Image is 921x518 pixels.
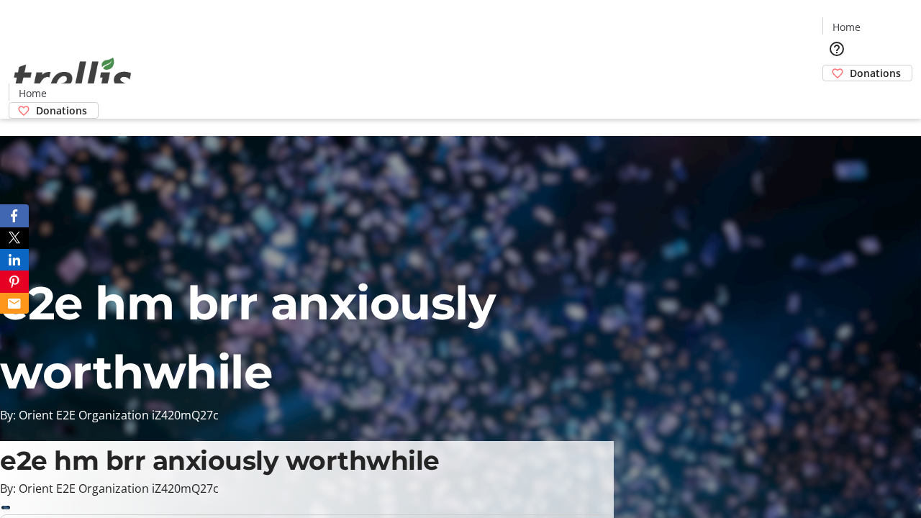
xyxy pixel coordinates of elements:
a: Donations [822,65,912,81]
img: Orient E2E Organization iZ420mQ27c's Logo [9,42,137,114]
span: Home [19,86,47,101]
span: Donations [850,65,901,81]
span: Donations [36,103,87,118]
a: Home [9,86,55,101]
button: Help [822,35,851,63]
a: Donations [9,102,99,119]
a: Home [823,19,869,35]
button: Cart [822,81,851,110]
span: Home [832,19,861,35]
